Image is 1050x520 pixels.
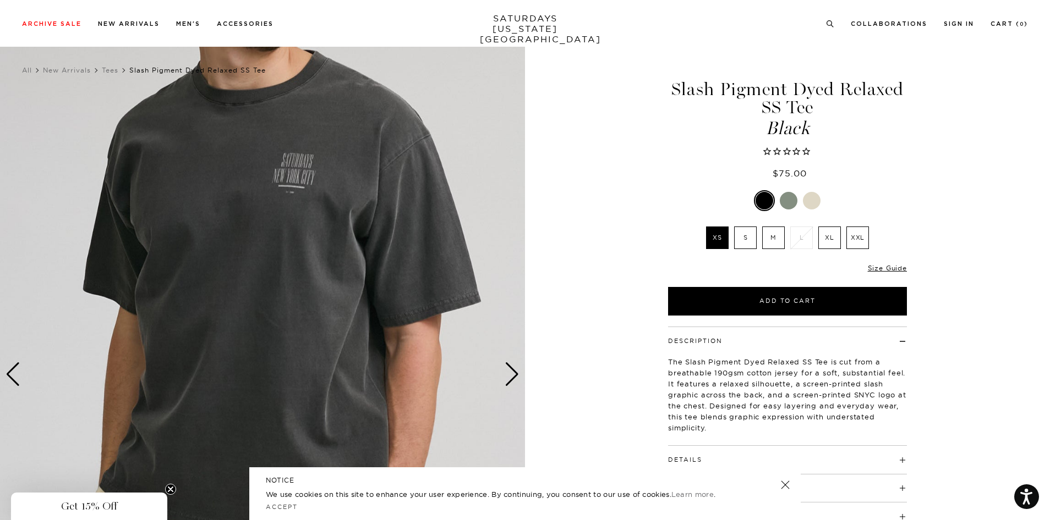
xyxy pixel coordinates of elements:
a: Collaborations [851,21,927,27]
a: Size Guide [868,264,907,272]
p: We use cookies on this site to enhance your user experience. By continuing, you consent to our us... [266,489,745,500]
a: Accessories [217,21,274,27]
label: M [762,226,785,249]
div: Get 15% OffClose teaser [11,493,167,520]
span: Black [666,119,909,137]
span: Slash Pigment Dyed Relaxed SS Tee [129,66,266,74]
a: Men's [176,21,200,27]
label: XS [706,226,729,249]
label: XXL [846,226,869,249]
a: Tees [102,66,118,74]
button: Description [668,338,723,344]
button: Add to Cart [668,287,907,316]
div: Next slide [505,362,519,386]
a: New Arrivals [43,66,91,74]
span: Get 15% Off [61,500,117,513]
a: Archive Sale [22,21,81,27]
div: Previous slide [6,362,20,386]
a: Sign In [944,21,974,27]
p: The Slash Pigment Dyed Relaxed SS Tee is cut from a breathable 190gsm cotton jersey for a soft, s... [668,356,907,433]
button: Details [668,457,702,463]
span: Rated 0.0 out of 5 stars 0 reviews [666,146,909,158]
label: S [734,226,757,249]
label: XL [818,226,841,249]
span: $75.00 [773,168,807,179]
a: New Arrivals [98,21,160,27]
button: Close teaser [165,484,176,495]
a: SATURDAYS[US_STATE][GEOGRAPHIC_DATA] [480,13,571,45]
a: All [22,66,32,74]
a: Learn more [671,490,714,499]
h5: NOTICE [266,475,784,485]
h1: Slash Pigment Dyed Relaxed SS Tee [666,80,909,137]
a: Cart (0) [991,21,1028,27]
a: Accept [266,503,298,511]
small: 0 [1020,22,1024,27]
